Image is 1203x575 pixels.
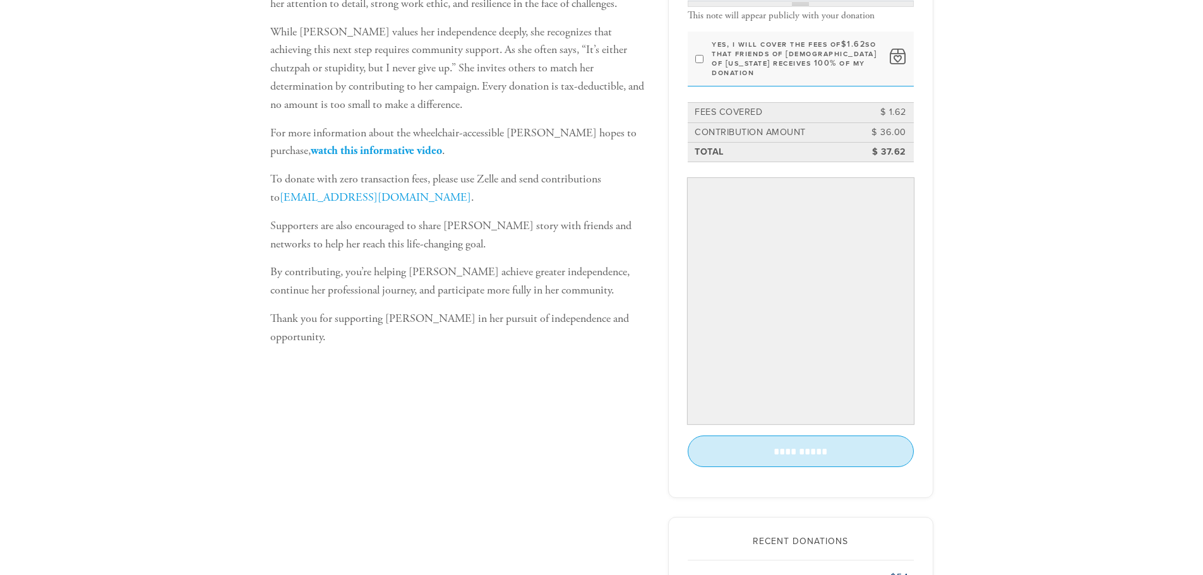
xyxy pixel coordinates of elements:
[851,104,908,121] td: $ 1.62
[841,39,847,49] span: $
[688,536,914,547] h2: Recent Donations
[270,170,649,207] p: To donate with zero transaction fees, please use Zelle and send contributions to .
[688,10,914,21] div: This note will appear publicly with your donation
[847,39,865,49] span: 1.62
[851,143,908,161] td: $ 37.62
[270,124,649,161] p: For more information about the wheelchair-accessible [PERSON_NAME] hopes to purchase, .
[693,104,851,121] td: Fees covered
[280,190,471,205] a: [EMAIL_ADDRESS][DOMAIN_NAME]
[270,23,649,114] p: While [PERSON_NAME] values her independence deeply, she recognizes that achieving this next step ...
[693,124,851,141] td: Contribution Amount
[851,124,908,141] td: $ 36.00
[311,143,442,158] a: watch this informative video
[270,310,649,347] p: Thank you for supporting [PERSON_NAME] in her pursuit of independence and opportunity.
[270,263,649,300] p: By contributing, you’re helping [PERSON_NAME] achieve greater independence, continue her professi...
[693,143,851,161] td: Total
[690,181,911,422] iframe: Secure payment input frame
[270,217,649,254] p: Supporters are also encouraged to share [PERSON_NAME] story with friends and networks to help her...
[712,40,882,78] label: Yes, I will cover the fees of so that Friends of [DEMOGRAPHIC_DATA] of [US_STATE] receives 100% o...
